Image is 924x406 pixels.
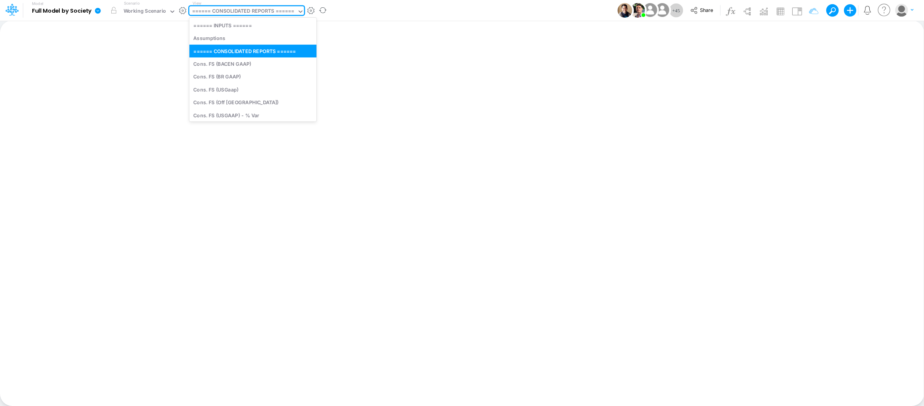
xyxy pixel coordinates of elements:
b: Full Model by Society [32,8,92,15]
div: Cons. FS (Off [GEOGRAPHIC_DATA]) [189,96,316,109]
label: Model [32,2,44,6]
div: Cons. FS (USGAAP) - % Var [189,109,316,121]
img: User Image Icon [653,2,671,19]
div: Assumptions [189,32,316,45]
div: ====== CONSOLIDATED REPORTS ====== [192,7,294,16]
span: + 45 [672,8,680,13]
div: Cons. FS (BACEN GAAP) [189,57,316,70]
a: Notifications [863,6,872,15]
img: User Image Icon [641,2,659,19]
img: User Image Icon [630,3,645,18]
div: Cons. FS (BR GAAP) [189,70,316,83]
button: Share [686,5,718,17]
div: ====== INPUTS ====== [189,19,316,32]
span: Share [700,7,713,13]
img: User Image Icon [618,3,632,18]
label: Scenario [124,0,140,6]
div: Working Scenario [124,7,166,16]
div: ====== CONSOLIDATED REPORTS ====== [189,45,316,57]
div: Cons. FS (USGaap) [189,83,316,96]
label: View [192,0,201,6]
